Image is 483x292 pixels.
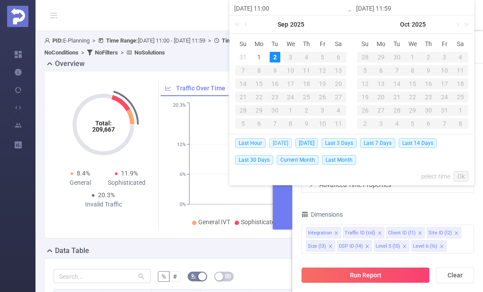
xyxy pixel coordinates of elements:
span: We [283,40,299,48]
tspan: 12% [177,142,186,148]
a: Oct [399,16,411,33]
div: 3 [373,118,389,129]
button: Run Report [301,267,430,283]
li: Level 5 (l5) [374,240,409,252]
span: We [405,40,421,48]
td: October 21, 2025 [389,90,405,104]
b: Time Zone: [222,37,251,44]
span: Sophisticated IVT [241,218,289,226]
td: September 28, 2025 [357,51,373,64]
div: 3 [314,105,330,116]
b: PID: [52,37,63,44]
td: September 26, 2025 [314,90,330,104]
div: 24 [283,92,299,102]
div: Invalid Traffic [80,200,126,209]
a: 2025 [411,16,427,33]
span: Mo [373,40,389,48]
span: [DATE] [295,138,318,148]
td: October 18, 2025 [452,77,468,90]
div: 6 [373,65,389,76]
th: Wed [283,37,299,51]
a: Last year (Control + left) [233,16,244,33]
a: Next year (Control + right) [459,16,471,33]
div: 31 [238,52,248,62]
i: icon: close [440,244,444,249]
td: September 25, 2025 [298,90,314,104]
td: October 22, 2025 [405,90,421,104]
i: icon: close [377,231,382,236]
td: November 4, 2025 [389,117,405,130]
td: September 6, 2025 [330,51,346,64]
div: 8 [283,118,299,129]
div: 27 [330,92,346,102]
div: 2 [270,52,280,62]
td: November 3, 2025 [373,117,389,130]
div: 19 [314,78,330,89]
div: 2 [298,105,314,116]
td: October 4, 2025 [330,104,346,117]
td: October 1, 2025 [283,104,299,117]
td: September 23, 2025 [267,90,283,104]
div: 12 [314,65,330,76]
div: 7 [267,118,283,129]
td: October 27, 2025 [373,104,389,117]
span: Fr [436,40,452,48]
td: September 30, 2025 [389,51,405,64]
b: Time Range: [106,37,138,44]
td: October 12, 2025 [357,77,373,90]
div: 14 [389,78,405,89]
td: October 2, 2025 [298,104,314,117]
td: November 7, 2025 [436,117,452,130]
div: DSP ID (l4) [339,241,363,252]
span: Sa [452,40,468,48]
td: September 15, 2025 [251,77,267,90]
div: 4 [452,52,468,62]
i: icon: close [334,231,338,236]
td: October 7, 2025 [267,117,283,130]
span: E-Planning [DATE] 11:00 - [DATE] 11:59 +00:00 [44,37,422,56]
td: September 3, 2025 [283,51,299,64]
b: No Solutions [134,49,165,56]
div: 5 [235,118,251,129]
th: Fri [314,37,330,51]
span: Last 3 Days [322,138,357,148]
span: Last 14 Days [399,138,437,148]
span: Tu [267,40,283,48]
th: Mon [373,37,389,51]
td: September 22, 2025 [251,90,267,104]
div: 10 [283,65,299,76]
b: No Filters [95,49,118,56]
th: Sat [330,37,346,51]
i: icon: close [418,231,422,236]
td: September 4, 2025 [298,51,314,64]
input: Start date [234,3,347,14]
div: 5 [357,65,373,76]
td: October 25, 2025 [452,90,468,104]
span: 8.4% [77,170,90,177]
a: Ok [454,171,468,182]
li: DSP ID (l4) [337,240,372,252]
div: 15 [251,78,267,89]
div: 9 [298,118,314,129]
div: 26 [314,92,330,102]
div: 8 [251,65,267,76]
td: October 8, 2025 [405,64,421,77]
div: 4 [330,105,346,116]
div: 7 [235,65,251,76]
div: 17 [283,78,299,89]
td: October 19, 2025 [357,90,373,104]
i: icon: close [454,231,459,236]
td: August 31, 2025 [235,51,251,64]
td: September 13, 2025 [330,64,346,77]
td: October 26, 2025 [357,104,373,117]
input: End date [356,3,469,14]
td: September 9, 2025 [267,64,283,77]
div: Level 5 (l5) [376,241,400,252]
span: 20.3% [98,191,115,199]
td: September 12, 2025 [314,64,330,77]
h2: Overview [55,58,85,69]
div: 8 [452,118,468,129]
a: Sep [277,16,289,33]
h2: Data Table [55,245,89,256]
td: October 15, 2025 [405,77,421,90]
